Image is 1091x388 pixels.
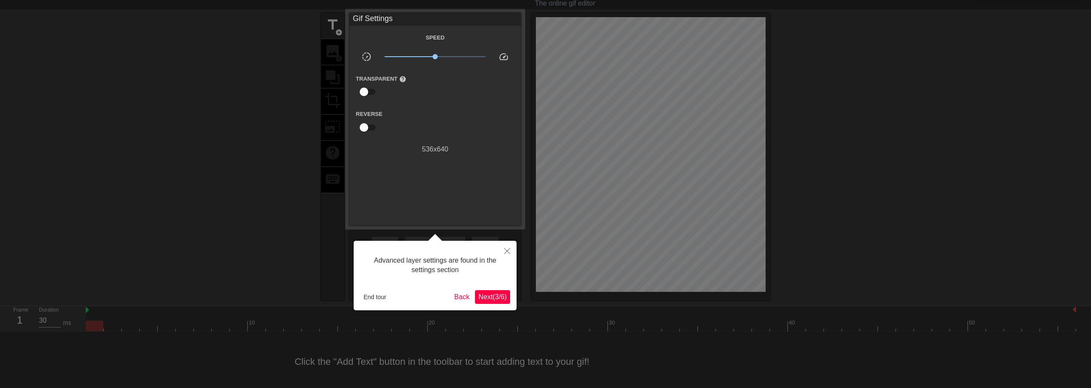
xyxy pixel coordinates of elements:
[360,291,390,303] button: End tour
[475,290,510,304] button: Next
[360,247,510,284] div: Advanced layer settings are found in the settings section
[451,290,473,304] button: Back
[478,293,507,300] span: Next ( 3 / 6 )
[498,241,517,261] button: Close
